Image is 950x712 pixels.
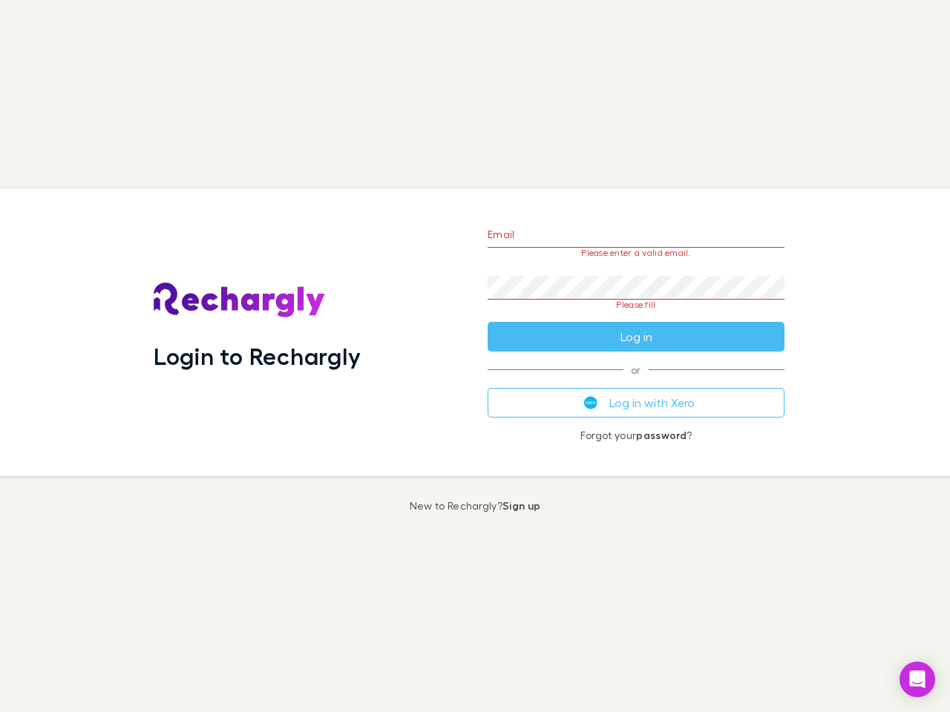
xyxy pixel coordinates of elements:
p: Forgot your ? [488,429,784,441]
p: New to Rechargly? [410,500,541,512]
img: Rechargly's Logo [154,283,326,318]
p: Please enter a valid email. [488,248,784,258]
a: password [636,429,687,441]
button: Log in [488,322,784,352]
a: Sign up [502,499,540,512]
p: Please fill [488,300,784,310]
div: Open Intercom Messenger [900,662,935,697]
img: Xero's logo [584,396,597,409]
h1: Login to Rechargly [154,342,361,370]
button: Log in with Xero [488,388,784,418]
